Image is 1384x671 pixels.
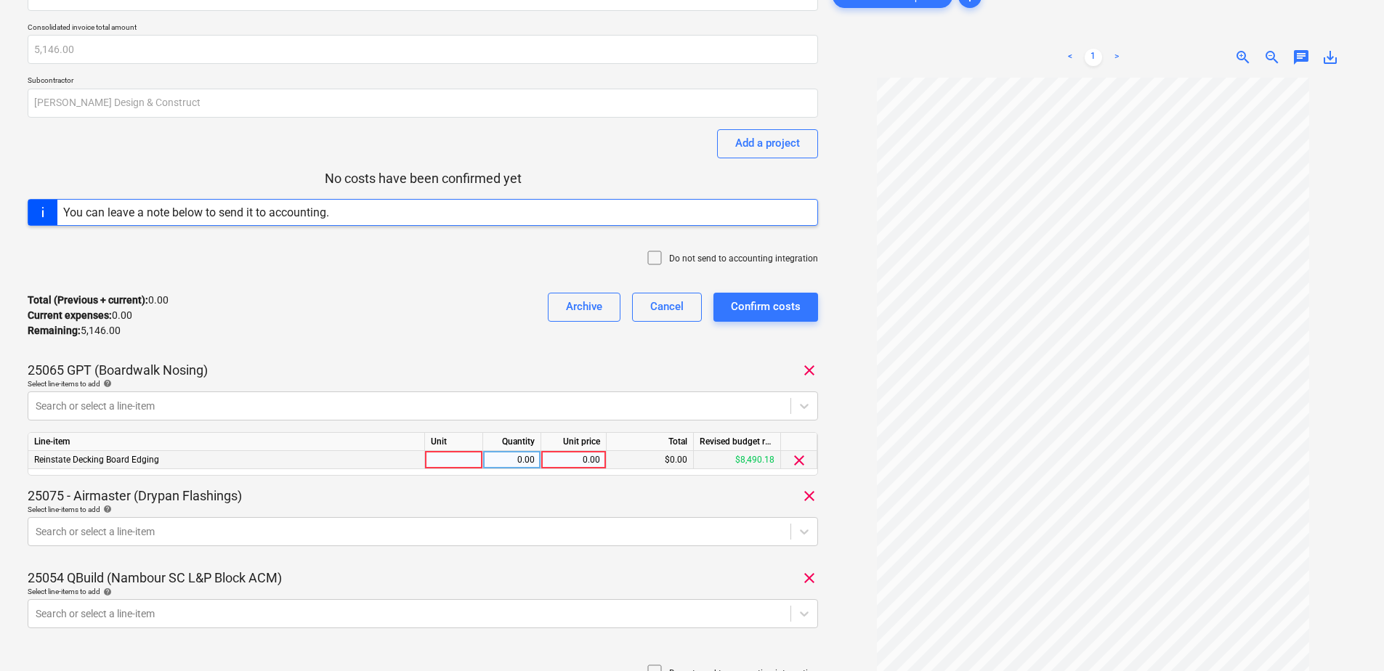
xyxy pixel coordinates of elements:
span: help [100,505,112,513]
button: Cancel [632,293,702,322]
span: help [100,587,112,596]
strong: Current expenses : [28,309,112,321]
p: Do not send to accounting integration [669,253,818,265]
strong: Remaining : [28,325,81,336]
p: Consolidated invoice total amount [28,23,818,35]
div: Cancel [650,297,684,316]
button: Archive [548,293,620,322]
p: 25054 QBuild (Nambour SC L&P Block ACM) [28,569,282,587]
p: Subcontractor [28,76,818,88]
div: Line-item [28,433,425,451]
span: help [100,379,112,388]
p: 25075 - Airmaster (Drypan Flashings) [28,487,242,505]
div: Select line-items to add [28,379,818,389]
div: Add a project [735,134,800,152]
span: clear [790,452,808,469]
span: zoom_out [1263,49,1281,66]
div: 0.00 [547,451,600,469]
span: clear [801,362,818,379]
div: Unit price [541,433,607,451]
div: Revised budget remaining [694,433,781,451]
div: $0.00 [607,451,694,469]
div: Select line-items to add [28,587,818,596]
span: zoom_in [1234,49,1252,66]
p: 25065 GPT (Boardwalk Nosing) [28,362,208,379]
div: You can leave a note below to send it to accounting. [63,206,329,219]
a: Page 1 is your current page [1085,49,1102,66]
a: Previous page [1061,49,1079,66]
span: clear [801,569,818,587]
input: Subcontractor [28,89,818,118]
div: Confirm costs [731,297,801,316]
input: Consolidated invoice total amount [28,35,818,64]
button: Confirm costs [713,293,818,322]
div: Archive [566,297,602,316]
div: Total [607,433,694,451]
div: $8,490.18 [694,451,781,469]
span: clear [801,487,818,505]
p: 0.00 [28,308,132,323]
div: Select line-items to add [28,505,818,514]
span: save_alt [1322,49,1339,66]
span: Reinstate Decking Board Edging [34,455,159,465]
span: chat [1292,49,1310,66]
div: Quantity [483,433,541,451]
a: Next page [1108,49,1125,66]
button: Add a project [717,129,818,158]
p: No costs have been confirmed yet [28,170,818,187]
iframe: Chat Widget [1311,601,1384,671]
p: 5,146.00 [28,323,121,338]
div: Unit [425,433,483,451]
strong: Total (Previous + current) : [28,294,148,306]
div: 0.00 [489,451,535,469]
p: 0.00 [28,293,169,308]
